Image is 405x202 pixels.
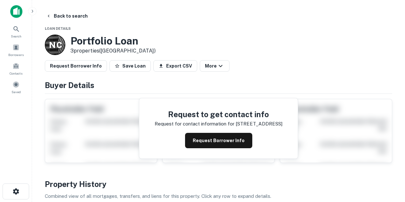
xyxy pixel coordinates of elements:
[109,60,151,72] button: Save Loan
[49,39,61,51] p: N C
[70,35,156,47] h3: Portfolio Loan
[45,60,107,72] button: Request Borrower Info
[45,27,71,30] span: Loan Details
[10,5,22,18] img: capitalize-icon.png
[70,47,156,55] p: 3 properties ([GEOGRAPHIC_DATA])
[45,35,65,55] a: N C
[185,133,252,148] button: Request Borrower Info
[2,41,30,59] a: Borrowers
[2,60,30,77] a: Contacts
[200,60,230,72] button: More
[2,23,30,40] a: Search
[11,34,21,39] span: Search
[155,120,234,128] p: Request for contact information for
[236,120,282,128] p: [STREET_ADDRESS]
[45,192,392,200] p: Combined view of all mortgages, transfers, and liens for this property. Click any row to expand d...
[8,52,24,57] span: Borrowers
[2,78,30,96] a: Saved
[153,60,197,72] button: Export CSV
[10,71,22,76] span: Contacts
[373,151,405,182] iframe: Chat Widget
[155,109,282,120] h4: Request to get contact info
[12,89,21,94] span: Saved
[45,79,392,91] h4: Buyer Details
[45,178,392,190] h4: Property History
[44,10,90,22] button: Back to search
